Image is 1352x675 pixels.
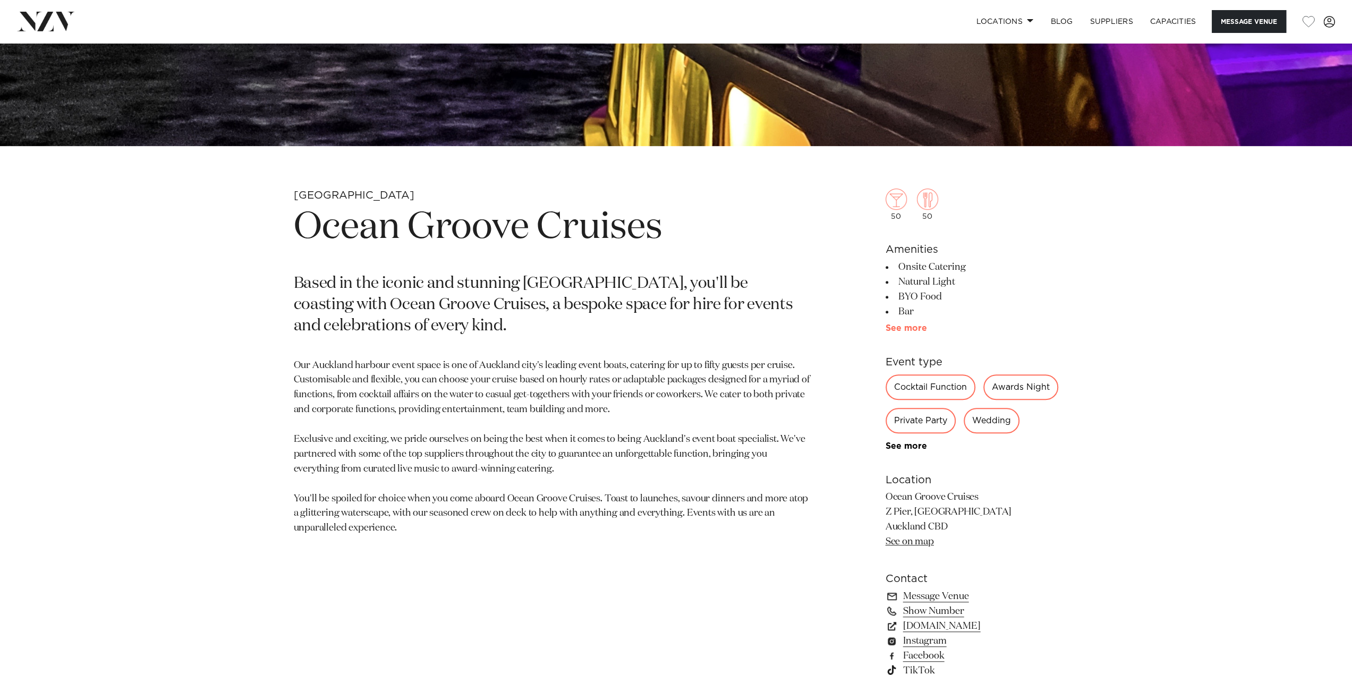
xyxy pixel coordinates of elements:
[886,289,1059,304] li: BYO Food
[886,275,1059,289] li: Natural Light
[886,304,1059,319] li: Bar
[964,408,1019,433] div: Wedding
[1142,10,1205,33] a: Capacities
[886,189,907,220] div: 50
[886,490,1059,550] p: Ocean Groove Cruises Z Pier, [GEOGRAPHIC_DATA] Auckland CBD
[886,354,1059,370] h6: Event type
[294,190,414,201] small: [GEOGRAPHIC_DATA]
[886,634,1059,648] a: Instagram
[886,260,1059,275] li: Onsite Catering
[294,358,810,536] p: Our Auckland harbour event space is one of Auckland city's leading event boats, catering for up t...
[917,189,938,210] img: dining.png
[886,189,907,210] img: cocktail.png
[1042,10,1081,33] a: BLOG
[886,589,1059,604] a: Message Venue
[17,12,75,31] img: nzv-logo.png
[294,274,810,337] p: Based in the iconic and stunning [GEOGRAPHIC_DATA], you'll be coasting with Ocean Groove Cruises,...
[886,408,956,433] div: Private Party
[886,619,1059,634] a: [DOMAIN_NAME]
[886,571,1059,587] h6: Contact
[886,242,1059,258] h6: Amenities
[1081,10,1141,33] a: SUPPLIERS
[983,374,1058,400] div: Awards Night
[886,537,934,546] a: See on map
[886,604,1059,619] a: Show Number
[886,374,975,400] div: Cocktail Function
[917,189,938,220] div: 50
[967,10,1042,33] a: Locations
[294,203,810,252] h1: Ocean Groove Cruises
[1212,10,1286,33] button: Message Venue
[886,648,1059,663] a: Facebook
[886,472,1059,488] h6: Location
